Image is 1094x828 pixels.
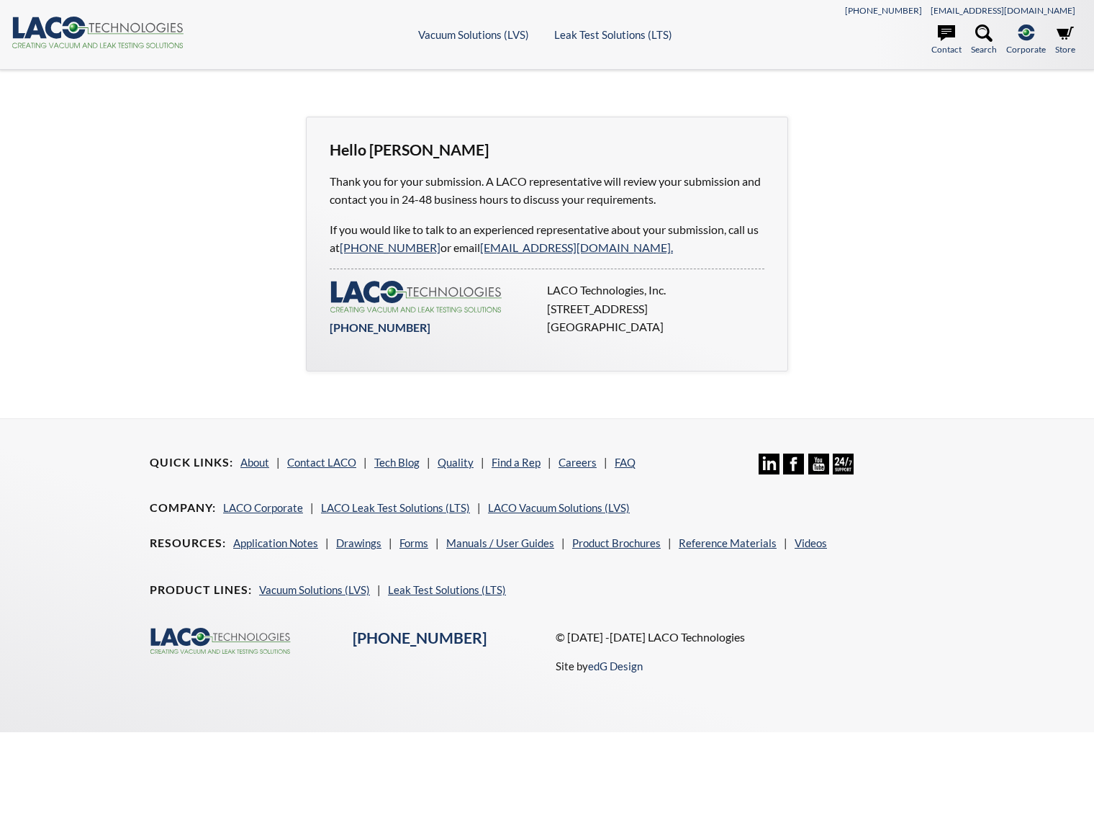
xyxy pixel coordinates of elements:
[833,464,854,477] a: 24/7 Support
[615,456,636,469] a: FAQ
[321,501,470,514] a: LACO Leak Test Solutions (LTS)
[556,657,643,675] p: Site by
[480,240,673,254] a: [EMAIL_ADDRESS][DOMAIN_NAME].
[554,28,672,41] a: Leak Test Solutions (LTS)
[259,583,370,596] a: Vacuum Solutions (LVS)
[150,500,216,516] h4: Company
[150,536,226,551] h4: Resources
[418,28,529,41] a: Vacuum Solutions (LVS)
[492,456,541,469] a: Find a Rep
[438,456,474,469] a: Quality
[340,240,440,254] a: [PHONE_NUMBER]
[336,536,381,549] a: Drawings
[971,24,997,56] a: Search
[150,455,233,470] h4: Quick Links
[559,456,597,469] a: Careers
[223,501,303,514] a: LACO Corporate
[388,583,506,596] a: Leak Test Solutions (LTS)
[287,456,356,469] a: Contact LACO
[330,140,764,161] h3: Hello [PERSON_NAME]
[353,629,487,647] a: [PHONE_NUMBER]
[330,172,764,209] p: Thank you for your submission. A LACO representative will review your submission and contact you ...
[547,281,756,336] p: LACO Technologies, Inc. [STREET_ADDRESS] [GEOGRAPHIC_DATA]
[330,320,430,334] a: [PHONE_NUMBER]
[233,536,318,549] a: Application Notes
[330,281,502,312] img: LACO-technologies-logo-332f5733453eebdf26714ea7d5b5907d645232d7be7781e896b464cb214de0d9.svg
[556,628,944,647] p: © [DATE] -[DATE] LACO Technologies
[1006,42,1046,56] span: Corporate
[240,456,269,469] a: About
[374,456,420,469] a: Tech Blog
[399,536,428,549] a: Forms
[330,220,764,257] p: If you would like to talk to an experienced representative about your submission, call us at or e...
[446,536,554,549] a: Manuals / User Guides
[150,582,252,598] h4: Product Lines
[931,24,962,56] a: Contact
[1055,24,1075,56] a: Store
[679,536,777,549] a: Reference Materials
[795,536,827,549] a: Videos
[572,536,661,549] a: Product Brochures
[931,5,1075,16] a: [EMAIL_ADDRESS][DOMAIN_NAME]
[845,5,922,16] a: [PHONE_NUMBER]
[588,660,643,672] a: edG Design
[488,501,630,514] a: LACO Vacuum Solutions (LVS)
[833,454,854,474] img: 24/7 Support Icon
